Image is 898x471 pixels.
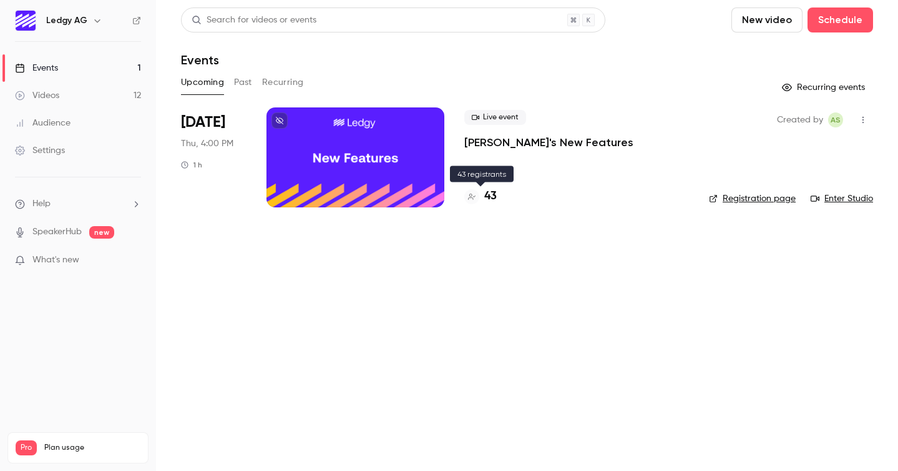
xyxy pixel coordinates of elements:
[16,440,37,455] span: Pro
[464,188,497,205] a: 43
[89,226,114,239] span: new
[234,72,252,92] button: Past
[44,443,140,453] span: Plan usage
[181,112,225,132] span: [DATE]
[181,107,246,207] div: Oct 16 Thu, 4:00 PM (Europe/Zurich)
[777,112,823,127] span: Created by
[828,112,843,127] span: Ana Silva
[32,226,82,239] a: SpeakerHub
[181,137,233,150] span: Thu, 4:00 PM
[181,160,202,170] div: 1 h
[464,135,633,150] a: [PERSON_NAME]'s New Features
[46,14,87,27] h6: Ledgy AG
[16,11,36,31] img: Ledgy AG
[731,7,803,32] button: New video
[32,197,51,211] span: Help
[15,144,65,157] div: Settings
[831,112,841,127] span: AS
[776,77,873,97] button: Recurring events
[15,197,141,211] li: help-dropdown-opener
[484,188,497,205] h4: 43
[181,72,224,92] button: Upcoming
[811,192,873,205] a: Enter Studio
[15,89,59,102] div: Videos
[181,52,219,67] h1: Events
[709,192,796,205] a: Registration page
[126,255,141,266] iframe: Noticeable Trigger
[262,72,304,92] button: Recurring
[808,7,873,32] button: Schedule
[32,254,79,267] span: What's new
[15,62,58,74] div: Events
[464,110,526,125] span: Live event
[15,117,71,129] div: Audience
[192,14,316,27] div: Search for videos or events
